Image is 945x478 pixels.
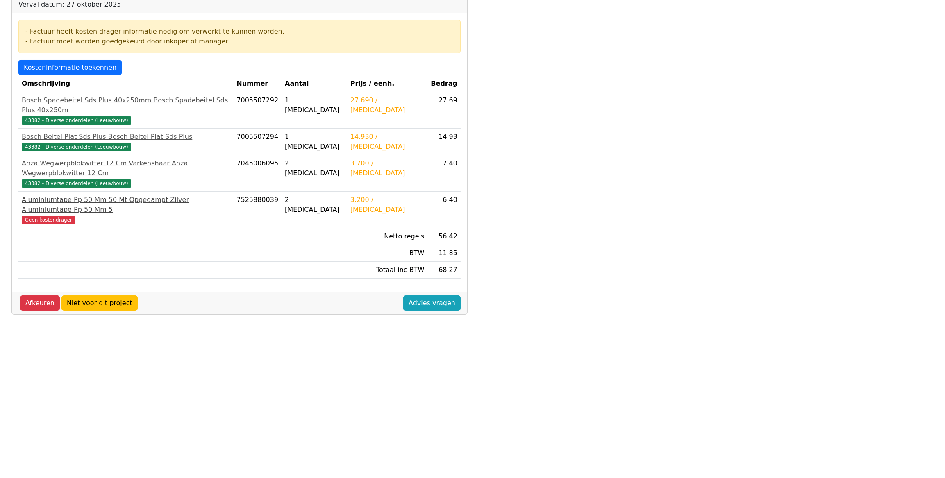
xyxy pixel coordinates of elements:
td: 7525880039 [233,192,282,228]
td: 7045006095 [233,155,282,192]
a: Advies vragen [403,295,461,311]
div: Aluminiumtape Pp 50 Mm 50 Mt Opgedampt Zilver Aluminiumtape Pp 50 Mm 5 [22,195,230,215]
div: 14.930 / [MEDICAL_DATA] [350,132,425,152]
div: 3.200 / [MEDICAL_DATA] [350,195,425,215]
th: Nummer [233,75,282,92]
span: 43382 - Diverse onderdelen (Leeuwbouw) [22,143,131,151]
span: 43382 - Diverse onderdelen (Leeuwbouw) [22,116,131,125]
div: 27.690 / [MEDICAL_DATA] [350,95,425,115]
div: 1 [MEDICAL_DATA] [285,95,344,115]
div: Anza Wegwerpblokwitter 12 Cm Varkenshaar Anza Wegwerpblokwitter 12 Cm [22,159,230,178]
td: BTW [347,245,428,262]
a: Niet voor dit project [61,295,138,311]
div: Bosch Spadebeitel Sds Plus 40x250mm Bosch Spadebeitel Sds Plus 40x250m [22,95,230,115]
div: - Factuur moet worden goedgekeurd door inkoper of manager. [25,36,454,46]
td: 7005507292 [233,92,282,129]
th: Aantal [282,75,347,92]
td: 27.69 [427,92,461,129]
span: 43382 - Diverse onderdelen (Leeuwbouw) [22,179,131,188]
td: 11.85 [427,245,461,262]
th: Bedrag [427,75,461,92]
td: 6.40 [427,192,461,228]
td: 7005507294 [233,129,282,155]
div: Bosch Beitel Plat Sds Plus Bosch Beitel Plat Sds Plus [22,132,230,142]
td: 56.42 [427,228,461,245]
div: 2 [MEDICAL_DATA] [285,195,344,215]
td: Netto regels [347,228,428,245]
a: Anza Wegwerpblokwitter 12 Cm Varkenshaar Anza Wegwerpblokwitter 12 Cm43382 - Diverse onderdelen (... [22,159,230,188]
td: 68.27 [427,262,461,279]
a: Bosch Spadebeitel Sds Plus 40x250mm Bosch Spadebeitel Sds Plus 40x250m43382 - Diverse onderdelen ... [22,95,230,125]
td: Totaal inc BTW [347,262,428,279]
div: 3.700 / [MEDICAL_DATA] [350,159,425,178]
th: Prijs / eenh. [347,75,428,92]
td: 7.40 [427,155,461,192]
td: 14.93 [427,129,461,155]
a: Aluminiumtape Pp 50 Mm 50 Mt Opgedampt Zilver Aluminiumtape Pp 50 Mm 5Geen kostendrager [22,195,230,224]
th: Omschrijving [18,75,233,92]
span: Geen kostendrager [22,216,75,224]
a: Kosteninformatie toekennen [18,60,122,75]
div: 2 [MEDICAL_DATA] [285,159,344,178]
a: Bosch Beitel Plat Sds Plus Bosch Beitel Plat Sds Plus43382 - Diverse onderdelen (Leeuwbouw) [22,132,230,152]
div: 1 [MEDICAL_DATA] [285,132,344,152]
a: Afkeuren [20,295,60,311]
div: - Factuur heeft kosten drager informatie nodig om verwerkt te kunnen worden. [25,27,454,36]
